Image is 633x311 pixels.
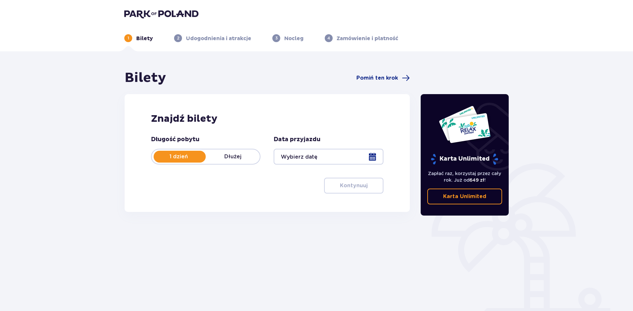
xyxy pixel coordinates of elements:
button: Kontynuuj [324,178,383,194]
p: Karta Unlimited [430,153,499,165]
p: Kontynuuj [340,182,368,189]
img: Dwie karty całoroczne do Suntago z napisem 'UNLIMITED RELAX', na białym tle z tropikalnymi liśćmi... [438,105,491,143]
h2: Znajdź bilety [151,113,383,125]
h1: Bilety [125,70,166,86]
a: Karta Unlimited [427,189,502,204]
p: Udogodnienia i atrakcje [186,35,251,42]
p: Zamówienie i płatność [337,35,398,42]
img: Park of Poland logo [124,9,198,18]
p: 1 [128,35,129,41]
p: 4 [327,35,330,41]
p: Karta Unlimited [443,193,486,200]
p: Nocleg [284,35,304,42]
p: 3 [275,35,278,41]
div: 3Nocleg [272,34,304,42]
div: 4Zamówienie i płatność [325,34,398,42]
a: Pomiń ten krok [356,74,410,82]
p: 1 dzień [152,153,206,160]
p: Bilety [136,35,153,42]
span: Pomiń ten krok [356,74,398,82]
p: Dłużej [206,153,260,160]
p: Zapłać raz, korzystaj przez cały rok. Już od ! [427,170,502,183]
p: 2 [177,35,179,41]
p: Data przyjazdu [274,136,320,143]
p: Długość pobytu [151,136,199,143]
div: 2Udogodnienia i atrakcje [174,34,251,42]
div: 1Bilety [124,34,153,42]
span: 649 zł [469,177,484,183]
